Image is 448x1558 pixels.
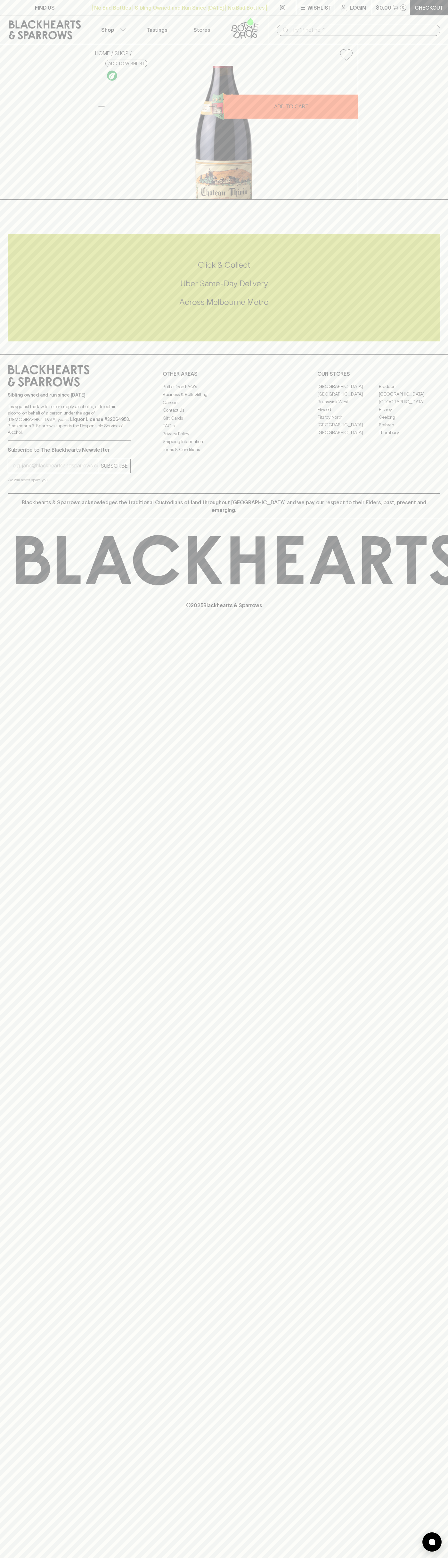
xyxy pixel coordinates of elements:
img: 40746.png [90,66,358,199]
a: Braddon [379,383,440,390]
h5: Uber Same-Day Delivery [8,278,440,289]
a: Contact Us [163,406,286,414]
a: [GEOGRAPHIC_DATA] [317,390,379,398]
p: Stores [193,26,210,34]
a: Tastings [134,15,179,44]
a: Prahran [379,421,440,429]
p: Login [350,4,366,12]
a: Stores [179,15,224,44]
a: Business & Bulk Gifting [163,391,286,398]
img: bubble-icon [429,1539,435,1545]
p: $0.00 [376,4,391,12]
p: Wishlist [307,4,332,12]
button: SUBSCRIBE [98,459,130,473]
a: Fitzroy North [317,414,379,421]
p: Blackhearts & Sparrows acknowledges the traditional Custodians of land throughout [GEOGRAPHIC_DAT... [12,498,436,514]
a: Organic [105,69,119,82]
a: Terms & Conditions [163,446,286,453]
a: Elwood [317,406,379,414]
a: Thornbury [379,429,440,437]
p: ADD TO CART [274,103,308,110]
img: Organic [107,71,117,81]
button: ADD TO CART [224,95,358,119]
button: Add to wishlist [338,47,355,63]
p: FIND US [35,4,55,12]
p: We will never spam you [8,477,131,483]
p: OTHER AREAS [163,370,286,378]
p: Tastings [147,26,167,34]
a: Bottle Drop FAQ's [163,383,286,390]
a: [GEOGRAPHIC_DATA] [317,421,379,429]
p: Subscribe to The Blackhearts Newsletter [8,446,131,454]
a: [GEOGRAPHIC_DATA] [317,383,379,390]
a: [GEOGRAPHIC_DATA] [379,398,440,406]
div: Call to action block [8,234,440,341]
a: [GEOGRAPHIC_DATA] [317,429,379,437]
a: [GEOGRAPHIC_DATA] [379,390,440,398]
a: Privacy Policy [163,430,286,438]
h5: Click & Collect [8,260,440,270]
p: OUR STORES [317,370,440,378]
h5: Across Melbourne Metro [8,297,440,307]
a: Gift Cards [163,414,286,422]
p: It is against the law to sell or supply alcohol to, or to obtain alcohol on behalf of a person un... [8,403,131,435]
a: SHOP [115,50,128,56]
p: SUBSCRIBE [101,462,128,470]
strong: Liquor License #32064953 [70,417,129,422]
p: Checkout [415,4,444,12]
button: Add to wishlist [105,60,147,67]
p: Sibling owned and run since [DATE] [8,392,131,398]
a: FAQ's [163,422,286,430]
button: Shop [90,15,135,44]
a: HOME [95,50,110,56]
input: e.g. jane@blackheartsandsparrows.com.au [13,461,98,471]
input: Try "Pinot noir" [292,25,435,35]
p: Shop [101,26,114,34]
a: Shipping Information [163,438,286,446]
a: Brunswick West [317,398,379,406]
a: Careers [163,398,286,406]
a: Fitzroy [379,406,440,414]
a: Geelong [379,414,440,421]
p: 0 [402,6,404,9]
